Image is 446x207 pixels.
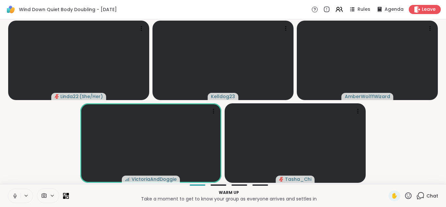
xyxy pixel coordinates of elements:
span: AmberWolffWizard [345,93,390,100]
span: Chat [426,193,438,199]
span: Agenda [385,6,404,13]
span: Leave [422,6,436,13]
span: ( She/Her ) [79,93,103,100]
img: ShareWell Logomark [5,4,16,15]
span: audio-muted [55,94,59,99]
p: Warm up [73,190,385,196]
span: VictoriaAndDoggie [132,176,177,182]
span: ✋ [391,192,398,200]
span: Rules [358,6,370,13]
span: Linda22 [60,93,79,100]
p: Take a moment to get to know your group as everyone arrives and settles in [73,196,385,202]
span: Kelldog23 [211,93,235,100]
span: Wind Down Quiet Body Doubling - [DATE] [19,6,117,13]
span: Tasha_Chi [285,176,311,182]
span: audio-muted [279,177,284,181]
